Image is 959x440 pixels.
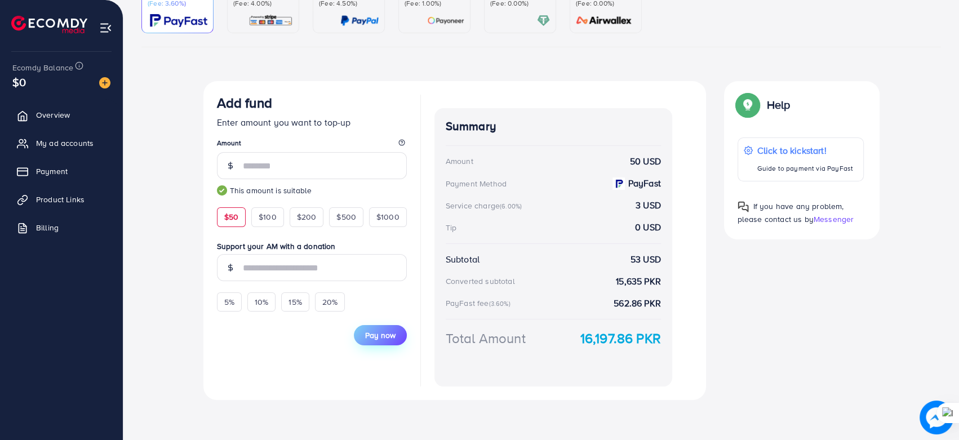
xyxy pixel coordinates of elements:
[757,144,853,157] p: Click to kickstart!
[8,104,114,126] a: Overview
[36,109,70,121] span: Overview
[446,200,525,211] div: Service charge
[12,74,26,90] span: $0
[255,296,268,308] span: 10%
[616,275,661,288] strong: 15,635 PKR
[217,185,227,195] img: guide
[217,185,407,196] small: This amount is suitable
[217,115,407,129] p: Enter amount you want to top-up
[489,299,510,308] small: (3.60%)
[36,222,59,233] span: Billing
[248,14,293,27] img: card
[427,14,464,27] img: card
[635,221,661,234] strong: 0 USD
[217,138,407,152] legend: Amount
[614,297,661,310] strong: 562.86 PKR
[767,98,791,112] p: Help
[612,177,625,190] img: payment
[224,296,234,308] span: 5%
[757,162,853,175] p: Guide to payment via PayFast
[99,21,112,34] img: menu
[446,328,526,348] div: Total Amount
[580,328,661,348] strong: 16,197.86 PKR
[259,211,277,223] span: $100
[628,177,661,190] strong: PayFast
[12,62,73,73] span: Ecomdy Balance
[636,199,661,212] strong: 3 USD
[814,214,854,225] span: Messenger
[322,296,338,308] span: 20%
[500,202,522,211] small: (6.00%)
[11,16,87,33] img: logo
[376,211,399,223] span: $1000
[297,211,317,223] span: $200
[36,137,94,149] span: My ad accounts
[446,275,515,287] div: Converted subtotal
[446,297,514,309] div: PayFast fee
[288,296,301,308] span: 15%
[8,188,114,211] a: Product Links
[150,14,207,27] img: card
[36,194,85,205] span: Product Links
[446,222,456,233] div: Tip
[36,166,68,177] span: Payment
[630,155,661,168] strong: 50 USD
[336,211,356,223] span: $500
[340,14,379,27] img: card
[99,77,110,88] img: image
[572,14,636,27] img: card
[217,95,272,111] h3: Add fund
[217,241,407,252] label: Support your AM with a donation
[537,14,550,27] img: card
[446,178,507,189] div: Payment Method
[446,155,473,167] div: Amount
[354,325,407,345] button: Pay now
[224,211,238,223] span: $50
[8,216,114,239] a: Billing
[8,132,114,154] a: My ad accounts
[446,119,661,134] h4: Summary
[446,253,479,266] div: Subtotal
[8,160,114,183] a: Payment
[738,201,844,225] span: If you have any problem, please contact us by
[738,201,749,212] img: Popup guide
[365,330,396,341] span: Pay now
[920,401,953,434] img: image
[631,253,661,266] strong: 53 USD
[738,95,758,115] img: Popup guide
